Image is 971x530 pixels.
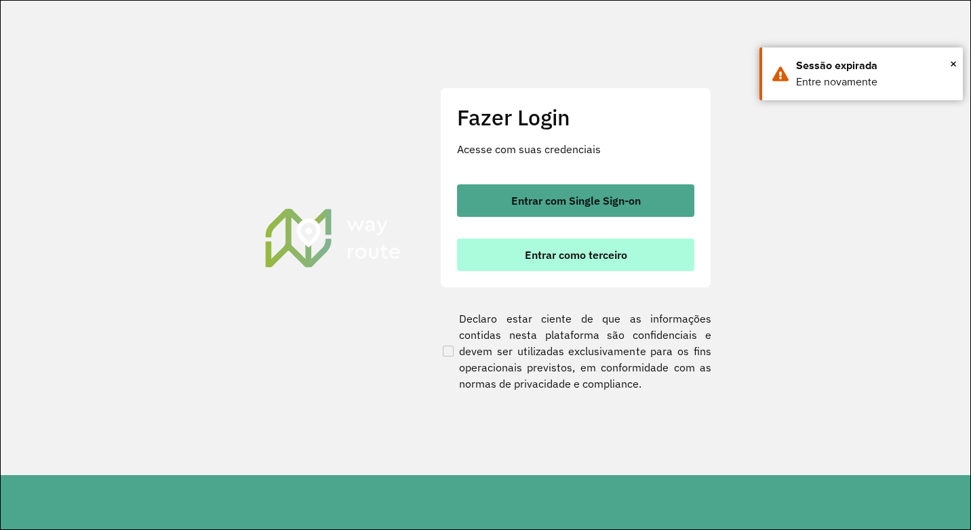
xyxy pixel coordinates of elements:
[796,58,953,74] div: Sessão expirada
[796,74,953,90] div: Entre novamente
[457,184,694,217] button: button
[525,249,627,260] span: Entrar como terceiro
[263,207,403,269] img: Roteirizador AmbevTech
[457,239,694,271] button: button
[950,54,957,74] button: Close
[511,195,641,206] span: Entrar com Single Sign-on
[457,104,694,130] h2: Fazer Login
[950,54,957,74] span: ×
[457,141,694,157] p: Acesse com suas credenciais
[440,310,711,392] label: Declaro estar ciente de que as informações contidas nesta plataforma são confidenciais e devem se...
